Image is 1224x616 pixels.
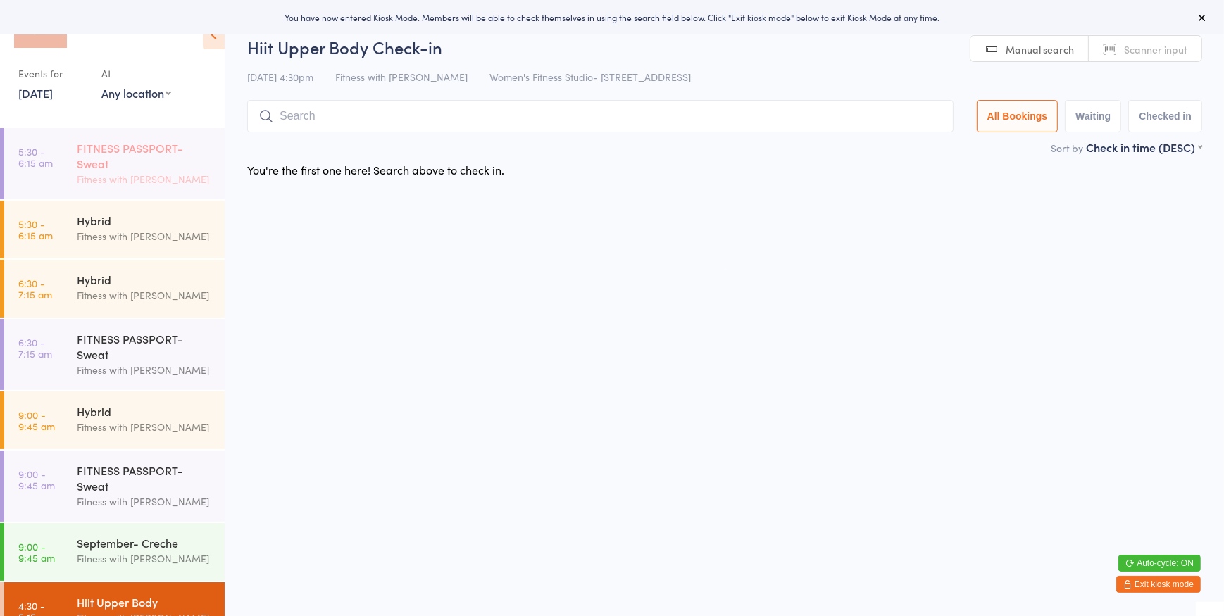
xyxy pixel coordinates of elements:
[1086,139,1202,155] div: Check in time (DESC)
[247,100,954,132] input: Search
[77,494,213,510] div: Fitness with [PERSON_NAME]
[77,594,213,610] div: Hiit Upper Body
[18,337,52,359] time: 6:30 - 7:15 am
[489,70,691,84] span: Women's Fitness Studio- [STREET_ADDRESS]
[1118,555,1201,572] button: Auto-cycle: ON
[77,362,213,378] div: Fitness with [PERSON_NAME]
[4,319,225,390] a: 6:30 -7:15 amFITNESS PASSPORT- SweatFitness with [PERSON_NAME]
[77,171,213,187] div: Fitness with [PERSON_NAME]
[335,70,468,84] span: Fitness with [PERSON_NAME]
[977,100,1058,132] button: All Bookings
[1124,42,1187,56] span: Scanner input
[18,146,53,168] time: 5:30 - 6:15 am
[4,201,225,258] a: 5:30 -6:15 amHybridFitness with [PERSON_NAME]
[77,419,213,435] div: Fitness with [PERSON_NAME]
[18,409,55,432] time: 9:00 - 9:45 am
[1116,576,1201,593] button: Exit kiosk mode
[77,272,213,287] div: Hybrid
[77,213,213,228] div: Hybrid
[1065,100,1121,132] button: Waiting
[18,62,87,85] div: Events for
[4,260,225,318] a: 6:30 -7:15 amHybridFitness with [PERSON_NAME]
[247,35,1202,58] h2: Hiit Upper Body Check-in
[77,551,213,567] div: Fitness with [PERSON_NAME]
[4,451,225,522] a: 9:00 -9:45 amFITNESS PASSPORT- SweatFitness with [PERSON_NAME]
[18,277,52,300] time: 6:30 - 7:15 am
[247,70,313,84] span: [DATE] 4:30pm
[23,11,1201,23] div: You have now entered Kiosk Mode. Members will be able to check themselves in using the search fie...
[4,128,225,199] a: 5:30 -6:15 amFITNESS PASSPORT- SweatFitness with [PERSON_NAME]
[77,228,213,244] div: Fitness with [PERSON_NAME]
[1128,100,1202,132] button: Checked in
[18,541,55,563] time: 9:00 - 9:45 am
[18,468,55,491] time: 9:00 - 9:45 am
[18,218,53,241] time: 5:30 - 6:15 am
[101,62,171,85] div: At
[4,523,225,581] a: 9:00 -9:45 amSeptember- CrecheFitness with [PERSON_NAME]
[247,162,504,177] div: You're the first one here! Search above to check in.
[77,140,213,171] div: FITNESS PASSPORT- Sweat
[1006,42,1074,56] span: Manual search
[77,463,213,494] div: FITNESS PASSPORT- Sweat
[77,403,213,419] div: Hybrid
[77,287,213,303] div: Fitness with [PERSON_NAME]
[77,331,213,362] div: FITNESS PASSPORT- Sweat
[1051,141,1083,155] label: Sort by
[18,85,53,101] a: [DATE]
[77,535,213,551] div: September- Creche
[4,391,225,449] a: 9:00 -9:45 amHybridFitness with [PERSON_NAME]
[101,85,171,101] div: Any location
